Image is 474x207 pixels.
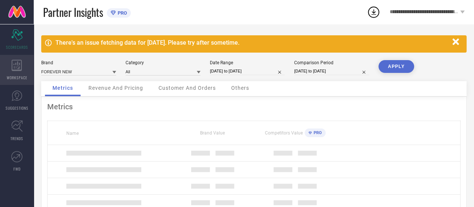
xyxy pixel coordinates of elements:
span: SUGGESTIONS [6,105,28,111]
span: Revenue And Pricing [88,85,143,91]
span: Metrics [52,85,73,91]
span: PRO [116,10,127,16]
span: Brand Value [200,130,225,136]
span: FWD [13,166,21,172]
input: Select comparison period [294,67,369,75]
span: Customer And Orders [158,85,216,91]
div: Metrics [47,102,461,111]
div: Category [126,60,200,65]
div: Comparison Period [294,60,369,65]
div: Open download list [367,5,380,19]
span: WORKSPACE [7,75,27,80]
div: Brand [41,60,116,65]
span: Partner Insights [43,5,103,20]
span: TRENDS [10,136,23,141]
input: Select date range [210,67,285,75]
button: APPLY [378,60,414,73]
span: Competitors Value [265,130,303,136]
div: There's an issue fetching data for [DATE]. Please try after sometime. [55,39,449,46]
span: Name [66,131,79,136]
span: Others [231,85,249,91]
span: SCORECARDS [6,44,28,50]
div: Date Range [210,60,285,65]
span: PRO [312,130,322,135]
